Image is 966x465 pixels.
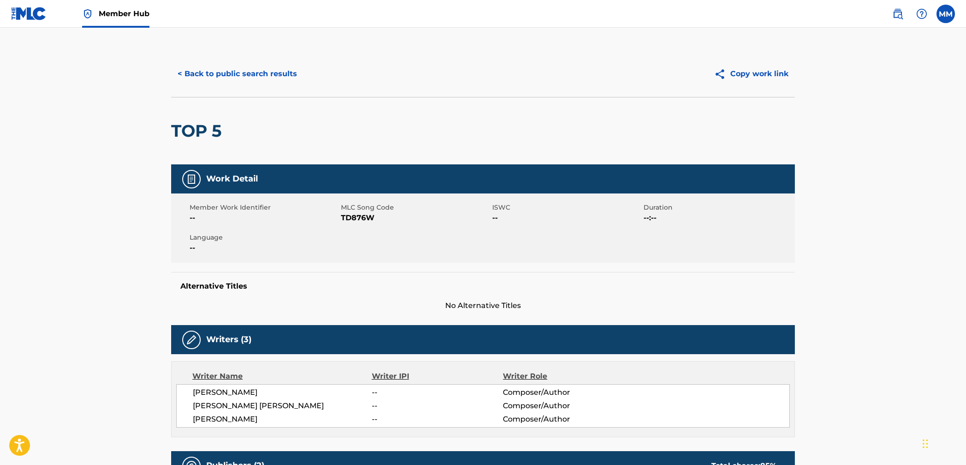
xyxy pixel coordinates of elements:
iframe: Chat Widget [920,421,966,465]
span: [PERSON_NAME] [193,387,372,398]
iframe: Resource Center [940,312,966,386]
button: < Back to public search results [171,62,304,85]
div: Writer IPI [372,371,503,382]
span: --:-- [644,212,793,223]
span: Member Hub [99,8,149,19]
img: help [916,8,927,19]
div: Help [912,5,931,23]
span: Composer/Author [503,400,622,411]
button: Copy work link [708,62,795,85]
h2: TOP 5 [171,121,226,141]
span: ISWC [492,203,641,212]
span: MLC Song Code [341,203,490,212]
span: -- [190,212,339,223]
h5: Alternative Titles [180,282,786,291]
span: -- [492,212,641,223]
span: No Alternative Titles [171,300,795,311]
span: [PERSON_NAME] [193,414,372,425]
span: Composer/Author [503,387,622,398]
span: [PERSON_NAME] [PERSON_NAME] [193,400,372,411]
span: -- [372,414,503,425]
img: Top Rightsholder [82,8,93,19]
h5: Work Detail [206,174,258,184]
img: MLC Logo [11,7,47,20]
img: search [892,8,903,19]
span: Duration [644,203,793,212]
img: Copy work link [714,68,730,80]
span: -- [190,242,339,254]
div: User Menu [936,5,955,23]
span: TD876W [341,212,490,223]
span: Member Work Identifier [190,203,339,212]
div: Writer Role [503,371,622,382]
span: -- [372,387,503,398]
span: Language [190,233,339,242]
span: Composer/Author [503,414,622,425]
img: Writers [186,334,197,345]
div: Writer Name [192,371,372,382]
div: Drag [923,430,928,458]
h5: Writers (3) [206,334,251,345]
img: Work Detail [186,174,197,185]
a: Public Search [888,5,907,23]
span: -- [372,400,503,411]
